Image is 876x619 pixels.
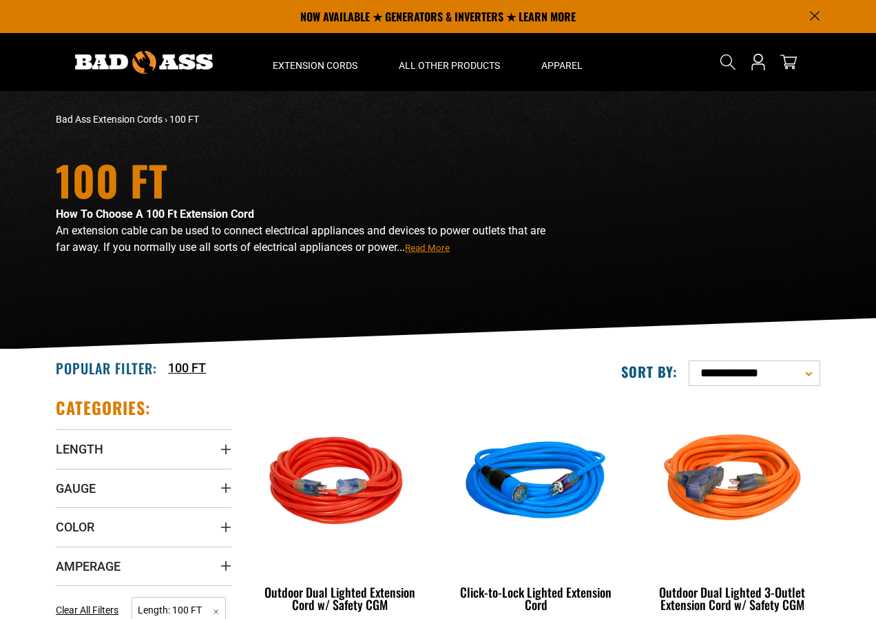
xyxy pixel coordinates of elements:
[399,59,500,72] span: All Other Products
[56,469,231,507] summary: Gauge
[405,243,450,253] span: Read More
[56,114,163,125] a: Bad Ass Extension Cords
[169,114,199,125] span: 100 FT
[56,558,121,574] span: Amperage
[56,359,157,377] h2: Popular Filter:
[521,33,603,91] summary: Apparel
[621,363,678,380] label: Sort by:
[449,404,623,562] img: blue
[56,605,118,616] span: Clear All Filters
[56,223,559,256] p: An extension cable can be used to connect electrical appliances and devices to power outlets that...
[56,429,231,468] summary: Length
[541,59,583,72] span: Apparel
[56,603,124,618] a: Clear All Filters
[448,586,624,611] div: Click-to-Lock Lighted Extension Cord
[56,441,103,457] span: Length
[56,480,96,496] span: Gauge
[165,114,167,125] span: ›
[717,51,739,73] summary: Search
[168,358,206,377] a: 100 FT
[75,51,213,74] img: Bad Ass Extension Cords
[645,404,819,562] img: orange
[132,603,226,616] a: Length: 100 FT
[252,33,378,91] summary: Extension Cords
[253,404,427,562] img: Red
[645,397,820,619] a: orange Outdoor Dual Lighted 3-Outlet Extension Cord w/ Safety CGM
[56,397,151,418] h2: Categories:
[273,59,357,72] span: Extension Cords
[56,207,254,221] strong: How To Choose A 100 Ft Extension Cord
[378,33,521,91] summary: All Other Products
[56,507,231,546] summary: Color
[252,397,428,619] a: Red Outdoor Dual Lighted Extension Cord w/ Safety CGM
[252,586,428,611] div: Outdoor Dual Lighted Extension Cord w/ Safety CGM
[645,586,820,611] div: Outdoor Dual Lighted 3-Outlet Extension Cord w/ Safety CGM
[56,547,231,585] summary: Amperage
[56,519,94,535] span: Color
[56,112,559,127] nav: breadcrumbs
[56,159,559,201] h1: 100 FT
[448,397,624,619] a: blue Click-to-Lock Lighted Extension Cord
